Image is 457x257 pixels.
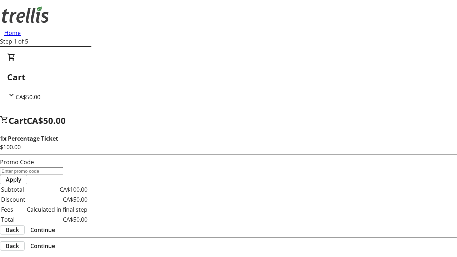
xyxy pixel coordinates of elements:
[6,175,21,184] span: Apply
[27,115,66,126] span: CA$50.00
[7,71,450,84] h2: Cart
[1,185,26,194] td: Subtotal
[1,205,26,214] td: Fees
[30,226,55,234] span: Continue
[30,242,55,250] span: Continue
[26,195,88,204] td: CA$50.00
[25,242,61,250] button: Continue
[26,215,88,224] td: CA$50.00
[1,215,26,224] td: Total
[1,195,26,204] td: Discount
[6,226,19,234] span: Back
[26,185,88,194] td: CA$100.00
[16,93,40,101] span: CA$50.00
[9,115,27,126] span: Cart
[25,226,61,234] button: Continue
[26,205,88,214] td: Calculated in final step
[7,53,450,101] div: CartCA$50.00
[6,242,19,250] span: Back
